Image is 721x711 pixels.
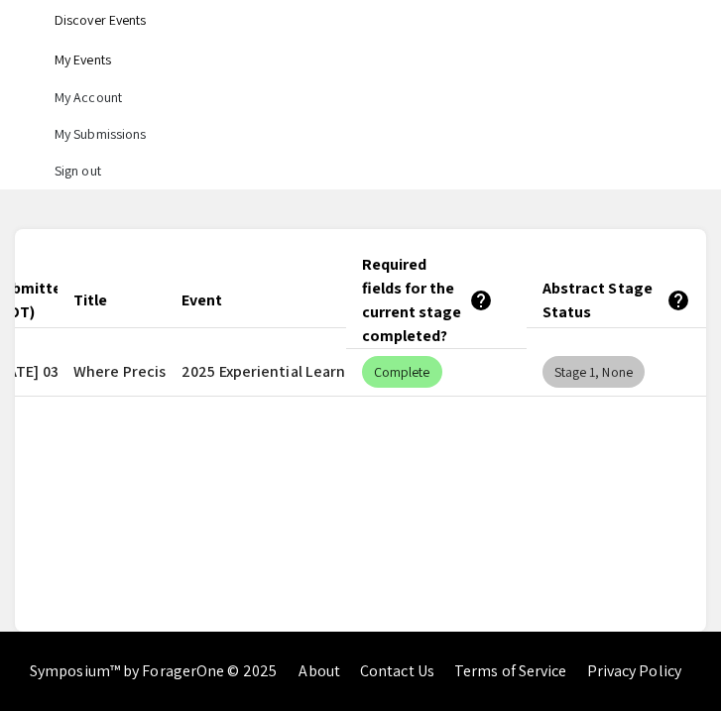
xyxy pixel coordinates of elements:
a: Discover Events [55,11,147,29]
a: Terms of Service [454,660,567,681]
a: Contact Us [360,660,434,681]
a: About [299,660,340,681]
mat-cell: 2025 Experiential Learning Showcase [166,349,346,397]
li: My Account [55,79,706,116]
div: Event [181,289,240,312]
div: Required fields for the current stage completed?help [362,253,511,348]
div: Event [181,289,222,312]
a: Privacy Policy [587,660,681,681]
mat-chip: Stage 1, None [542,356,645,388]
div: Title [73,289,107,312]
a: My Events [55,51,111,68]
div: Title [73,289,125,312]
mat-icon: help [666,289,690,312]
li: My Submissions [55,116,706,153]
li: Sign out [55,153,706,189]
mat-chip: Complete [362,356,442,388]
iframe: Chat [15,622,84,696]
mat-icon: help [469,289,493,312]
mat-header-cell: Abstract Stage Status [527,273,707,328]
div: Required fields for the current stage completed? [362,253,493,348]
div: Symposium™ by ForagerOne © 2025 [30,632,277,711]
